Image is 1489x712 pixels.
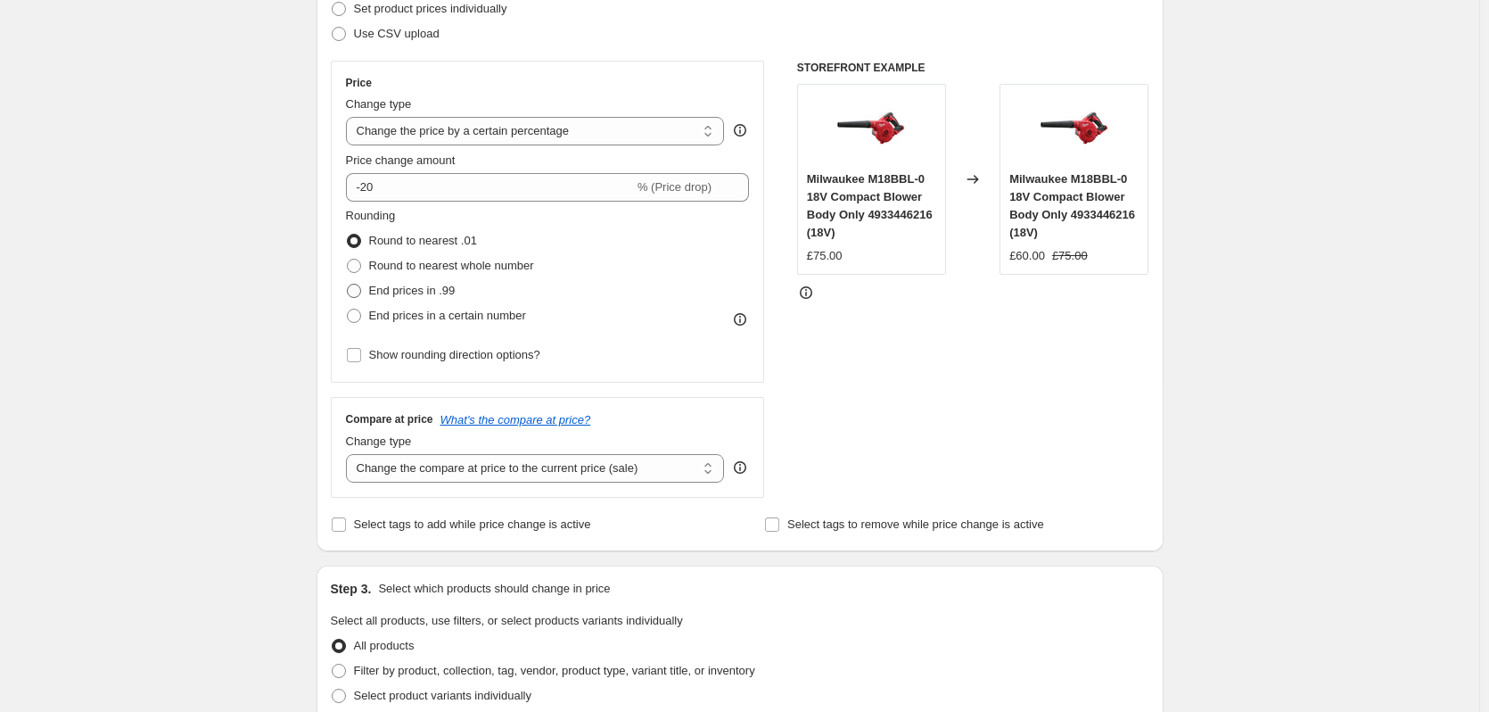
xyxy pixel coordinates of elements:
div: £60.00 [1009,247,1045,265]
strike: £75.00 [1052,247,1088,265]
span: Milwaukee M18BBL-0 18V Compact Blower Body Only 4933446216 (18V) [807,172,933,239]
div: £75.00 [807,247,843,265]
div: help [731,121,749,139]
span: Show rounding direction options? [369,348,540,361]
span: Filter by product, collection, tag, vendor, product type, variant title, or inventory [354,664,755,677]
span: Milwaukee M18BBL-0 18V Compact Blower Body Only 4933446216 (18V) [1009,172,1135,239]
span: Round to nearest whole number [369,259,534,272]
span: Select tags to add while price change is active [354,517,591,531]
span: Use CSV upload [354,27,440,40]
span: % (Price drop) [638,180,712,194]
span: Rounding [346,209,396,222]
div: help [731,459,749,476]
span: End prices in .99 [369,284,456,297]
span: Select tags to remove while price change is active [787,517,1044,531]
h2: Step 3. [331,580,372,598]
h6: STOREFRONT EXAMPLE [797,61,1149,75]
h3: Price [346,76,372,90]
span: Select product variants individually [354,689,531,702]
img: 8353--1_80x.jpg [1039,94,1110,165]
h3: Compare at price [346,412,433,426]
span: Change type [346,97,412,111]
span: Round to nearest .01 [369,234,477,247]
span: Select all products, use filters, or select products variants individually [331,614,683,627]
p: Select which products should change in price [378,580,610,598]
button: What's the compare at price? [440,413,591,426]
span: All products [354,639,415,652]
span: Change type [346,435,412,448]
input: -15 [346,173,634,202]
img: 8353--1_80x.jpg [835,94,907,165]
span: Price change amount [346,153,456,167]
span: End prices in a certain number [369,309,526,322]
span: Set product prices individually [354,2,507,15]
